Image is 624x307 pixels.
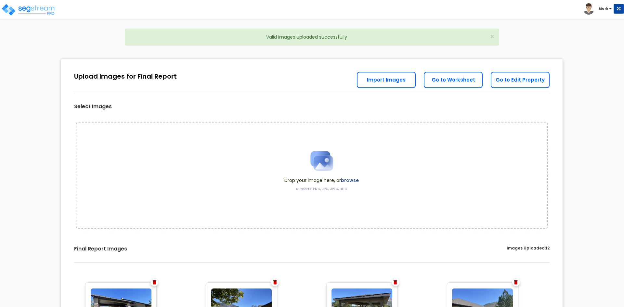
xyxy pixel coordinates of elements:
img: Trash Icon [394,280,397,285]
label: Select Images [74,103,112,110]
label: Images Uploaded: [507,245,550,253]
a: Import Images [357,72,416,88]
img: logo_pro_r.png [1,3,56,16]
a: Go to Worksheet [424,72,483,88]
img: Trash Icon [153,280,156,285]
label: browse [341,177,359,184]
img: Trash Icon [273,280,277,285]
img: Upload Icon [305,145,338,177]
img: avatar.png [583,3,594,15]
span: 12 [546,245,550,251]
span: Valid images uploaded successfully [266,34,347,40]
label: Supports: PNG, JPG, JPEG, HEIC [296,187,347,191]
a: Go to Edit Property [491,72,550,88]
b: Mark [599,6,608,11]
img: Trash Icon [514,280,518,285]
div: Upload Images for Final Report [74,72,177,81]
span: × [490,32,494,41]
span: Drop your image here, or [284,177,359,184]
button: Close [490,33,494,40]
label: Final Report Images [74,245,127,253]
